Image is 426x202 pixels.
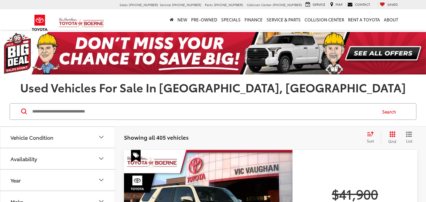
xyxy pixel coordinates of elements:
a: About [382,9,400,30]
a: Rent a Toyota [346,9,382,30]
span: Collision Center [247,2,272,7]
button: Vehicle ConditionVehicle Condition [0,127,115,148]
span: Sort [367,138,374,144]
div: Availability [11,156,37,162]
a: Collision Center [303,9,346,30]
button: Search [376,104,405,120]
span: Parts [205,2,213,7]
div: Vehicle Condition [97,133,105,141]
button: Grid View [381,131,401,144]
a: Service [304,2,327,8]
a: New [175,9,189,30]
span: [PHONE_NUMBER] [172,2,201,7]
span: List [406,138,412,144]
div: Year [11,177,21,183]
button: AvailabilityAvailability [0,148,115,169]
div: Vehicle Condition [11,134,53,140]
span: Special [131,150,141,162]
span: $41,900 [304,186,406,202]
span: [PHONE_NUMBER] [273,2,302,7]
span: Service [313,2,325,7]
span: Saved [387,2,398,7]
a: Map [329,2,344,8]
a: My Saved Vehicles [378,2,399,8]
div: Availability [97,155,105,162]
span: Showing all 405 vehicles [124,133,189,141]
span: Service [160,2,171,7]
span: [PHONE_NUMBER] [214,2,243,7]
a: Service & Parts: Opens in a new tab [265,9,303,30]
button: List View [401,131,417,144]
span: Sales [120,2,128,7]
img: Vic Vaughan Toyota of Boerne [58,17,104,28]
a: Pre-Owned [189,9,219,30]
a: Specials [219,9,243,30]
div: Year [97,176,105,184]
a: Home [168,9,175,30]
span: [PHONE_NUMBER] [129,2,158,7]
a: Contact [346,2,372,8]
button: YearYear [0,170,115,190]
img: Toyota [28,12,52,33]
button: Select sort value [364,131,381,144]
input: Search by Make, Model, or Keyword [32,104,376,119]
span: Grid [388,138,396,144]
span: Map [336,2,343,7]
a: Finance [243,9,265,30]
span: Contact [355,2,370,7]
